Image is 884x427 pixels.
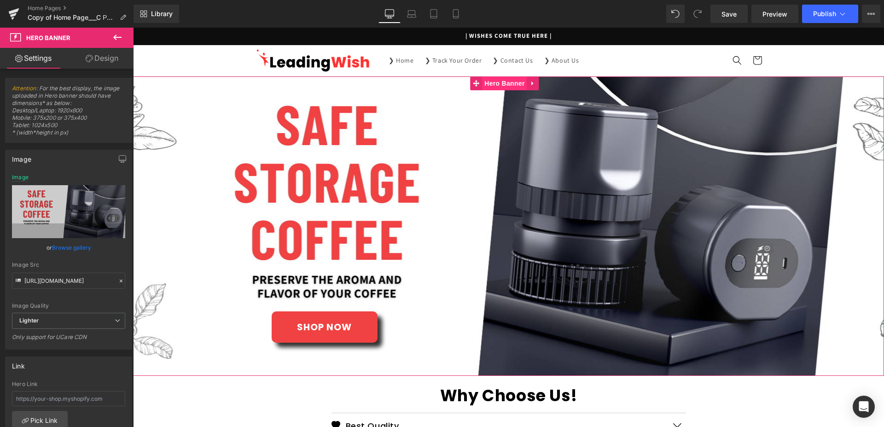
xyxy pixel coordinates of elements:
[256,29,281,37] span: ❯ Home
[378,5,401,23] a: Desktop
[139,284,244,315] a: SHOP NOW
[406,23,452,42] a: ❯ About Us
[394,49,406,63] a: Expand / Collapse
[594,23,614,43] summary: Search
[401,5,423,23] a: Laptop
[28,14,116,21] span: Copy of Home Page___C Разделом Продукт || Coffee || [DATE] || ГОТОВО ||
[26,34,70,41] span: Hero Banner
[688,5,707,23] button: Redo
[19,317,39,324] b: Lighter
[122,21,238,45] img: Leading Wish
[12,381,125,387] div: Hero Link
[12,333,125,347] div: Only support for UCare CDN
[286,23,355,42] a: ❯ Track Your Order
[666,5,685,23] button: Undo
[12,243,125,252] div: or
[862,5,880,23] button: More
[721,9,737,19] span: Save
[69,48,135,69] a: Design
[12,85,125,142] span: : For the best display, the image uploaded in Hero banner should have dimensions* as below: Deskt...
[12,262,125,268] div: Image Src
[164,294,219,305] span: SHOP NOW
[354,23,405,42] a: ❯ Contact Us
[349,49,394,63] span: Hero Banner
[292,29,349,37] span: ❯ Track Your Order
[332,4,419,12] span: | WISHES COME TRUE HERE |
[423,5,445,23] a: Tablet
[52,240,91,256] a: Browse gallery
[12,174,29,181] div: Image
[411,29,446,37] span: ❯ About Us
[12,85,36,92] a: Attention
[12,357,25,370] div: Link
[12,391,125,406] input: https://your-shop.myshopify.com
[151,10,173,18] span: Library
[751,5,798,23] a: Preview
[12,150,31,163] div: Image
[853,396,875,418] div: Open Intercom Messenger
[360,29,400,37] span: ❯ Contact Us
[12,303,125,309] div: Image Quality
[802,5,858,23] button: Publish
[307,357,444,379] strong: Why Choose Us!
[813,10,836,18] span: Publish
[445,5,467,23] a: Mobile
[12,273,125,289] input: Link
[213,392,266,404] p: Best Quality
[762,9,787,19] span: Preview
[134,5,179,23] a: New Library
[250,23,286,42] a: ❯ Home
[28,5,134,12] a: Home Pages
